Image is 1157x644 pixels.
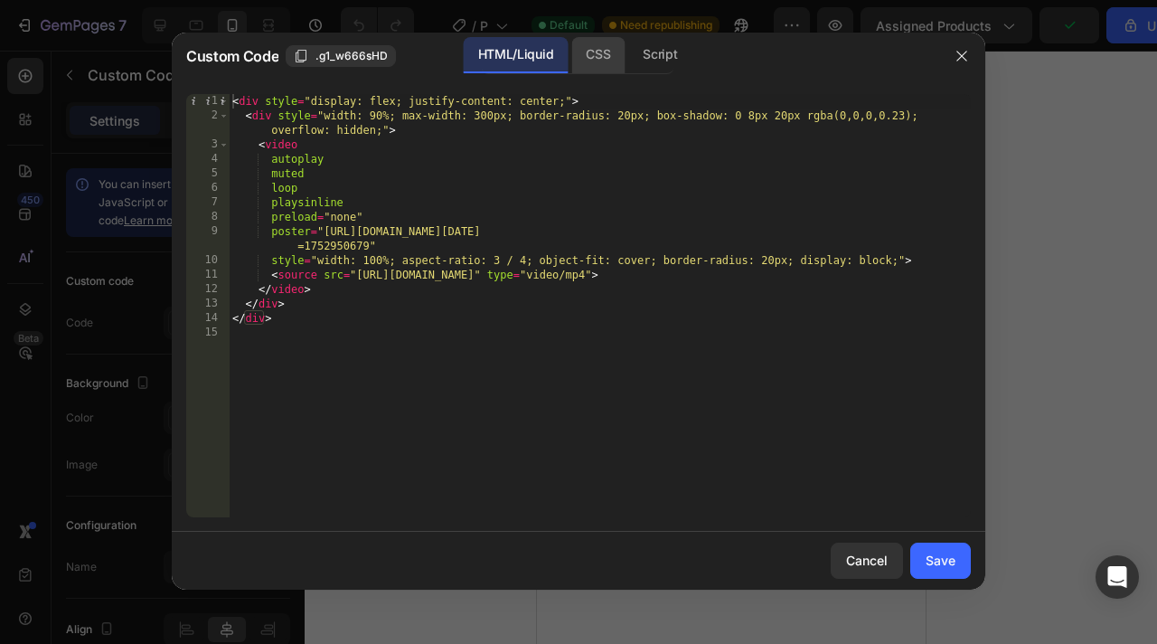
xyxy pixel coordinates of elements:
[186,109,230,137] div: 2
[628,37,691,73] div: Script
[910,543,971,579] button: Save
[186,210,230,224] div: 8
[186,94,230,109] div: 1
[186,326,230,340] div: 15
[186,195,230,210] div: 7
[186,166,230,181] div: 5
[186,137,230,152] div: 3
[846,551,888,570] div: Cancel
[186,152,230,166] div: 4
[464,37,568,73] div: HTML/Liquid
[186,253,230,268] div: 10
[186,181,230,195] div: 6
[1096,555,1139,599] div: Open Intercom Messenger
[315,48,388,64] span: .g1_w666sHD
[186,224,230,253] div: 9
[286,45,396,67] button: .g1_w666sHD
[831,543,903,579] button: Cancel
[186,268,230,282] div: 11
[186,297,230,311] div: 13
[186,282,230,297] div: 12
[926,551,955,570] div: Save
[571,37,625,73] div: CSS
[186,311,230,326] div: 14
[186,45,278,67] span: Custom Code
